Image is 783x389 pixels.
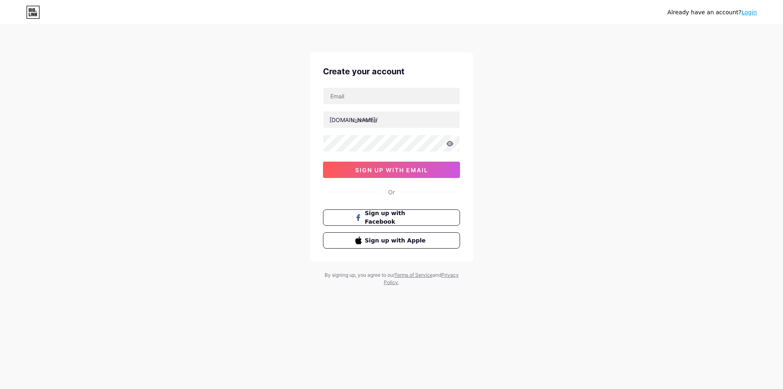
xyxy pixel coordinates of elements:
a: Terms of Service [394,272,433,278]
div: [DOMAIN_NAME]/ [330,116,378,124]
div: Or [388,188,395,196]
a: Login [741,9,757,16]
button: sign up with email [323,162,460,178]
div: By signing up, you agree to our and . [322,271,461,286]
div: Already have an account? [668,8,757,17]
span: Sign up with Apple [365,236,428,245]
button: Sign up with Apple [323,232,460,249]
div: Create your account [323,65,460,78]
input: Email [323,88,460,104]
span: Sign up with Facebook [365,209,428,226]
input: username [323,111,460,128]
span: sign up with email [355,167,428,173]
button: Sign up with Facebook [323,209,460,226]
